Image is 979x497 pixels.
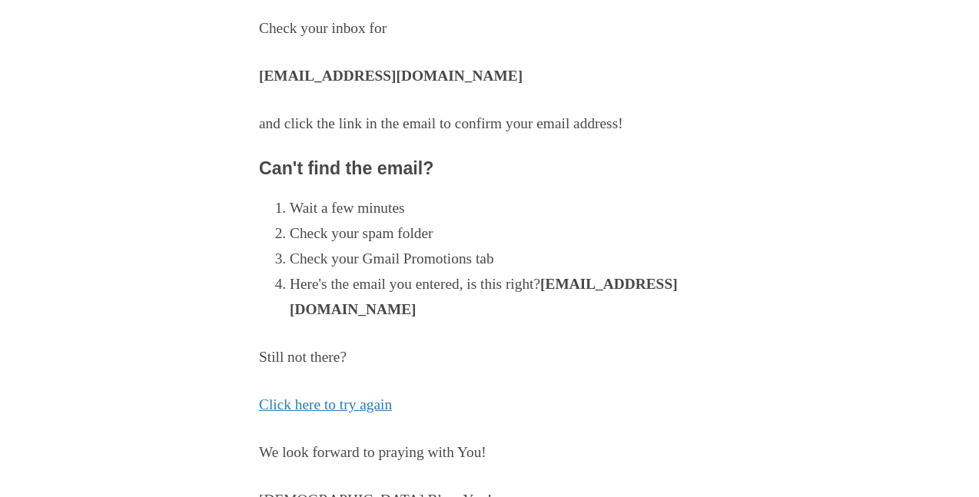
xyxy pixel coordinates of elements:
[290,196,720,221] li: Wait a few minutes
[290,221,720,247] li: Check your spam folder
[259,345,720,370] p: Still not there?
[259,68,523,84] strong: [EMAIL_ADDRESS][DOMAIN_NAME]
[259,159,720,179] h3: Can't find the email?
[290,272,720,323] li: Here's the email you entered, is this right?
[290,247,720,272] li: Check your Gmail Promotions tab
[259,396,392,413] a: Click here to try again
[259,440,720,466] p: We look forward to praying with You!
[259,111,720,137] p: and click the link in the email to confirm your email address!
[259,16,720,41] p: Check your inbox for
[290,276,678,317] strong: [EMAIL_ADDRESS][DOMAIN_NAME]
